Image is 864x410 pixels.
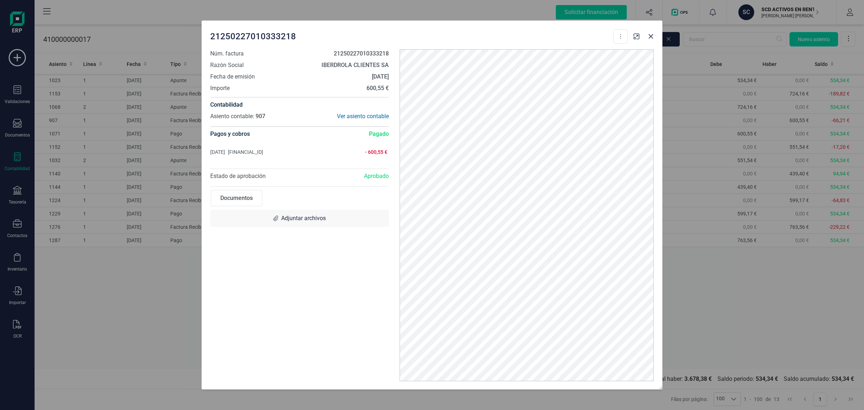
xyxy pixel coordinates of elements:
span: [DATE] [210,148,225,156]
span: Fecha de emisión [210,72,255,81]
div: Aprobado [300,172,394,181]
strong: [DATE] [372,73,389,80]
span: 907 [256,113,265,120]
strong: IBERDROLA CLIENTES SA [321,62,389,68]
span: [FINANCIAL_ID] [228,148,263,156]
span: 21250227010333218 [210,31,296,42]
h4: Contabilidad [210,101,389,109]
div: Ver asiento contable [300,112,389,121]
h4: Pagos y cobros [210,127,250,141]
span: Importe [210,84,230,93]
span: Adjuntar archivos [281,214,326,223]
span: Estado de aprobación [210,173,266,179]
strong: 600,55 € [366,85,389,92]
span: Razón Social [210,61,244,70]
div: Adjuntar archivos [210,210,389,227]
span: Asiento contable: [210,113,254,120]
span: - 600,55 € [352,148,387,156]
span: Pagado [369,130,389,138]
strong: 21250227010333218 [334,50,389,57]
div: Documentos [212,191,261,205]
span: Núm. factura [210,49,244,58]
